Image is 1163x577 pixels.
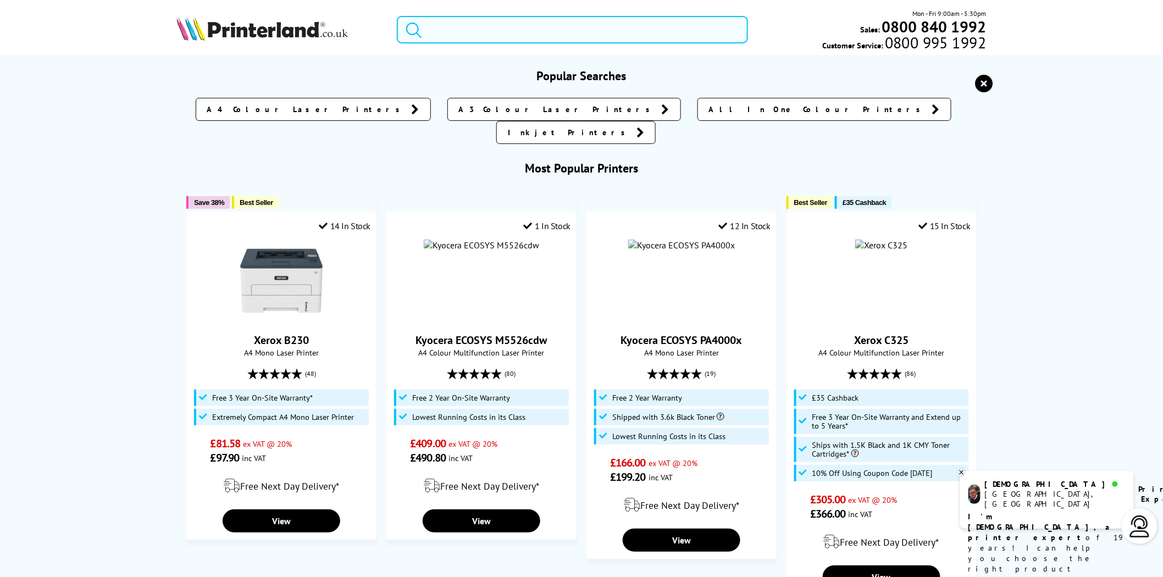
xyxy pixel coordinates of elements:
span: £35 Cashback [812,393,859,402]
span: (80) [505,363,516,384]
div: modal_delivery [192,470,370,501]
span: Free 2 Year On-Site Warranty [412,393,510,402]
span: (19) [705,363,716,384]
span: £97.90 [211,451,240,465]
h3: Most Popular Printers [176,160,986,176]
div: 1 In Stock [524,220,571,231]
span: Free 3 Year On-Site Warranty* [212,393,313,402]
img: user-headset-light.svg [1129,515,1151,537]
span: A4 Colour Multifunction Laser Printer [392,347,571,358]
p: of 19 years! I can help you choose the right product [968,512,1126,574]
div: 15 In Stock [919,220,971,231]
a: View [223,509,340,532]
span: inc VAT [849,509,873,519]
a: Xerox C325 [854,333,909,347]
img: chris-livechat.png [968,485,981,504]
a: Xerox B230 [240,313,323,324]
span: A4 Colour Multifunction Laser Printer [793,347,971,358]
span: Sales: [861,24,880,35]
span: £305.00 [810,492,846,507]
img: Xerox C325 [855,240,907,251]
span: A4 Mono Laser Printer [192,347,370,358]
button: Best Seller [232,196,279,209]
div: [GEOGRAPHIC_DATA], [GEOGRAPHIC_DATA] [985,489,1125,509]
a: A4 Colour Laser Printers [196,98,431,121]
span: A4 Mono Laser Printer [592,347,771,358]
div: [DEMOGRAPHIC_DATA] [985,479,1125,489]
a: 0800 840 1992 [880,21,987,32]
span: £81.58 [211,436,241,451]
a: Xerox B230 [254,333,309,347]
a: View [423,509,540,532]
span: inc VAT [448,453,473,463]
span: Free 2 Year Warranty [612,393,682,402]
input: Search product or brand [397,16,748,43]
span: All In One Colour Printers [709,104,927,115]
span: £35 Cashback [843,198,886,207]
span: Lowest Running Costs in its Class [612,432,726,441]
img: Printerland Logo [176,16,348,41]
span: ex VAT @ 20% [448,439,497,449]
a: Printerland Logo [176,16,383,43]
span: Save 38% [194,198,224,207]
span: Mon - Fri 9:00am - 5:30pm [913,8,987,19]
img: Xerox B230 [240,240,323,322]
div: 12 In Stock [719,220,771,231]
span: (86) [905,363,916,384]
span: £409.00 [410,436,446,451]
b: I'm [DEMOGRAPHIC_DATA], a printer expert [968,512,1114,542]
a: View [623,529,740,552]
span: £199.20 [610,470,646,484]
span: (48) [305,363,316,384]
span: ex VAT @ 20% [849,495,898,505]
a: Inkjet Printers [496,121,656,144]
button: Save 38% [186,196,230,209]
span: Extremely Compact A4 Mono Laser Printer [212,413,354,421]
button: £35 Cashback [835,196,891,209]
span: £366.00 [810,507,846,521]
span: Ships with 1.5K Black and 1K CMY Toner Cartridges* [812,441,966,458]
a: All In One Colour Printers [697,98,951,121]
span: Best Seller [240,198,273,207]
span: Shipped with 3.6k Black Toner [612,413,724,421]
span: inc VAT [242,453,266,463]
span: Inkjet Printers [508,127,631,138]
span: £166.00 [610,456,646,470]
span: Customer Service: [822,37,986,51]
img: Kyocera ECOSYS M5526cdw [424,240,539,251]
b: 0800 840 1992 [882,16,987,37]
div: modal_delivery [592,490,771,520]
img: Kyocera ECOSYS PA4000x [628,240,735,251]
span: inc VAT [649,472,673,482]
div: 14 In Stock [319,220,370,231]
span: Lowest Running Costs in its Class [412,413,525,421]
button: Best Seller [787,196,833,209]
span: ex VAT @ 20% [243,439,292,449]
div: modal_delivery [793,526,971,557]
span: A3 Colour Laser Printers [459,104,656,115]
span: 0800 995 1992 [883,37,986,48]
h3: Popular Searches [176,68,986,84]
span: A4 Colour Laser Printers [207,104,406,115]
span: Best Seller [794,198,828,207]
a: A3 Colour Laser Printers [447,98,681,121]
span: 10% Off Using Coupon Code [DATE] [812,469,933,478]
a: Kyocera ECOSYS M5526cdw [416,333,547,347]
div: modal_delivery [392,470,571,501]
span: Free 3 Year On-Site Warranty and Extend up to 5 Years* [812,413,966,430]
span: ex VAT @ 20% [649,458,697,468]
a: Kyocera ECOSYS PA4000x [621,333,742,347]
span: £490.80 [410,451,446,465]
